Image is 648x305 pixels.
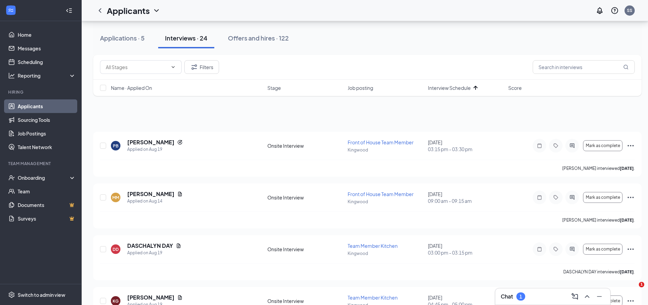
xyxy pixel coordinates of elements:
[583,292,591,301] svg: ChevronUp
[596,6,604,15] svg: Notifications
[625,282,641,298] iframe: Intercom live chat
[112,195,119,200] div: MM
[113,143,118,149] div: PB
[348,199,424,205] p: Kingwood
[583,140,622,151] button: Mark as complete
[428,84,471,91] span: Interview Schedule
[348,251,424,256] p: Kingwood
[8,291,15,298] svg: Settings
[267,298,344,304] div: Onsite Interview
[586,195,620,200] span: Mark as complete
[639,282,644,287] span: 1
[552,195,560,200] svg: Tag
[348,191,414,197] span: Front of House Team Member
[428,249,504,256] span: 03:00 pm - 03:15 pm
[18,212,76,225] a: SurveysCrown
[535,143,544,148] svg: Note
[127,139,175,146] h5: [PERSON_NAME]
[113,246,119,252] div: DD
[627,142,635,150] svg: Ellipses
[190,63,198,71] svg: Filter
[501,293,513,300] h3: Chat
[568,246,576,252] svg: ActiveChat
[18,55,76,69] a: Scheduling
[18,28,76,42] a: Home
[563,269,635,275] p: DASCHALYN DAY interviewed .
[8,72,15,79] svg: Analysis
[106,63,168,71] input: All Stages
[611,6,619,15] svg: QuestionInfo
[471,84,480,92] svg: ArrowUp
[127,146,183,153] div: Applied on Aug 19
[562,165,635,171] p: [PERSON_NAME] interviewed .
[127,190,175,198] h5: [PERSON_NAME]
[127,250,181,256] div: Applied on Aug 19
[562,217,635,223] p: [PERSON_NAME] interviewed .
[18,291,65,298] div: Switch to admin view
[348,84,373,91] span: Job posting
[177,140,183,145] svg: Reapply
[569,291,580,302] button: ComposeMessage
[18,184,76,198] a: Team
[267,84,281,91] span: Stage
[127,242,173,250] h5: DASCHALYN DAY
[127,294,175,301] h5: [PERSON_NAME]
[66,7,72,14] svg: Collapse
[184,60,219,74] button: Filter Filters
[348,139,414,145] span: Front of House Team Member
[627,193,635,202] svg: Ellipses
[348,147,424,153] p: Kingwood
[107,5,150,16] h1: Applicants
[18,113,76,127] a: Sourcing Tools
[18,72,76,79] div: Reporting
[267,142,344,149] div: Onsite Interview
[348,294,398,301] span: Team Member Kitchen
[152,6,161,15] svg: ChevronDown
[228,34,289,42] div: Offers and hires · 122
[428,197,504,204] span: 09:00 am - 09:15 am
[7,7,14,14] svg: WorkstreamLogo
[165,34,207,42] div: Interviews · 24
[583,244,622,255] button: Mark as complete
[113,298,119,304] div: KG
[18,174,70,181] div: Onboarding
[519,294,522,300] div: 1
[620,166,634,171] b: [DATE]
[267,246,344,253] div: Onsite Interview
[177,295,183,300] svg: Document
[96,6,104,15] svg: ChevronLeft
[111,84,152,91] span: Name · Applied On
[623,64,629,70] svg: MagnifyingGlass
[18,127,76,140] a: Job Postings
[586,143,620,148] span: Mark as complete
[8,174,15,181] svg: UserCheck
[533,60,635,74] input: Search in interviews
[594,291,605,302] button: Minimize
[8,89,74,95] div: Hiring
[571,292,579,301] svg: ComposeMessage
[428,242,504,256] div: [DATE]
[568,143,576,148] svg: ActiveChat
[535,195,544,200] svg: Note
[267,194,344,201] div: Onsite Interview
[508,84,522,91] span: Score
[100,34,145,42] div: Applications · 5
[177,191,183,197] svg: Document
[586,247,620,252] span: Mark as complete
[127,198,183,205] div: Applied on Aug 14
[428,139,504,152] div: [DATE]
[348,243,398,249] span: Team Member Kitchen
[627,245,635,253] svg: Ellipses
[583,192,622,203] button: Mark as complete
[620,269,634,274] b: [DATE]
[18,99,76,113] a: Applicants
[568,195,576,200] svg: ActiveChat
[18,42,76,55] a: Messages
[582,291,593,302] button: ChevronUp
[428,191,504,204] div: [DATE]
[620,218,634,223] b: [DATE]
[170,64,176,70] svg: ChevronDown
[595,292,603,301] svg: Minimize
[535,246,544,252] svg: Note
